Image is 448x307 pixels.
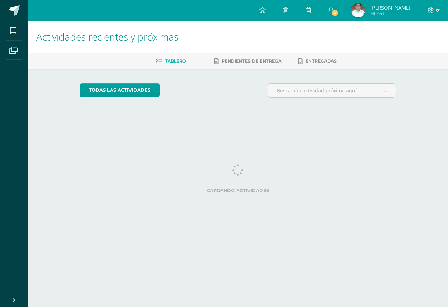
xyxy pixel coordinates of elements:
a: Entregadas [298,56,337,67]
span: [PERSON_NAME] [370,4,411,11]
span: 4 [331,9,339,17]
a: Tablero [156,56,186,67]
span: Tablero [165,58,186,64]
input: Busca una actividad próxima aquí... [268,84,396,97]
label: Cargando actividades [80,188,397,193]
span: Pendientes de entrega [222,58,281,64]
span: Entregadas [306,58,337,64]
a: Pendientes de entrega [214,56,281,67]
span: Actividades recientes y próximas [36,30,178,43]
img: c6c55850625d03b804869e3fe2a73493.png [351,3,365,17]
a: todas las Actividades [80,83,160,97]
span: Mi Perfil [370,10,411,16]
